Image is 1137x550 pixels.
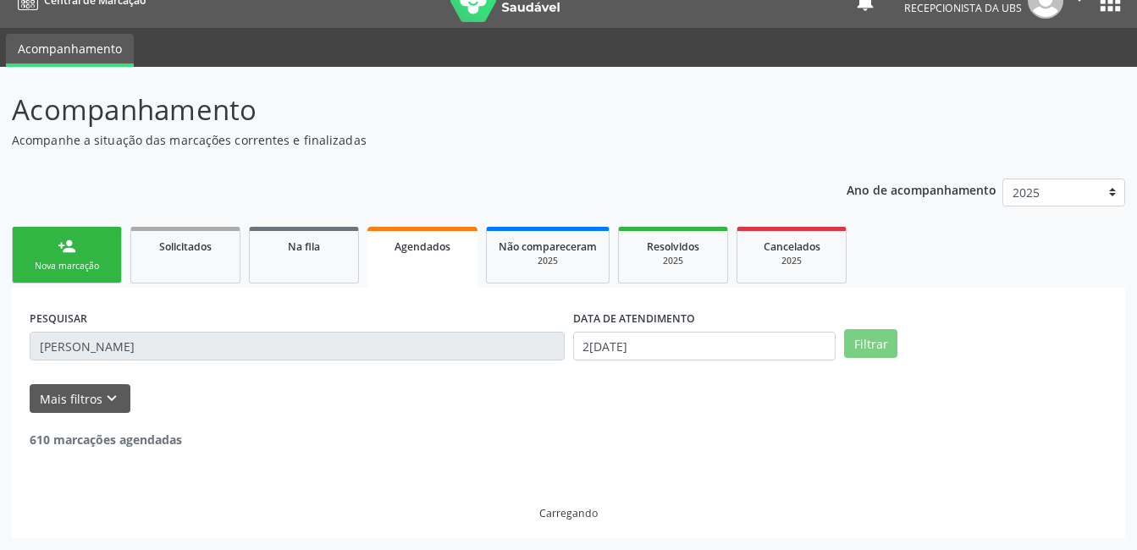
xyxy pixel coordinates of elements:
input: Nome, CNS [30,332,565,360]
button: Mais filtroskeyboard_arrow_down [30,384,130,414]
i: keyboard_arrow_down [102,389,121,408]
span: Na fila [288,239,320,254]
div: 2025 [499,255,597,267]
div: Nova marcação [25,260,109,272]
div: 2025 [631,255,715,267]
label: PESQUISAR [30,305,87,332]
button: Filtrar [844,329,897,358]
div: 2025 [749,255,834,267]
p: Ano de acompanhamento [847,179,996,200]
strong: 610 marcações agendadas [30,432,182,448]
span: Recepcionista da UBS [904,1,1022,15]
p: Acompanhe a situação das marcações correntes e finalizadas [12,131,792,149]
label: DATA DE ATENDIMENTO [573,305,695,332]
span: Resolvidos [647,239,699,254]
div: person_add [58,237,76,256]
span: Solicitados [159,239,212,254]
span: Não compareceram [499,239,597,254]
div: Carregando [539,506,598,520]
span: Cancelados [764,239,820,254]
a: Acompanhamento [6,34,134,67]
span: Agendados [395,239,450,254]
p: Acompanhamento [12,89,792,131]
input: Selecione um intervalo [573,332,836,360]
